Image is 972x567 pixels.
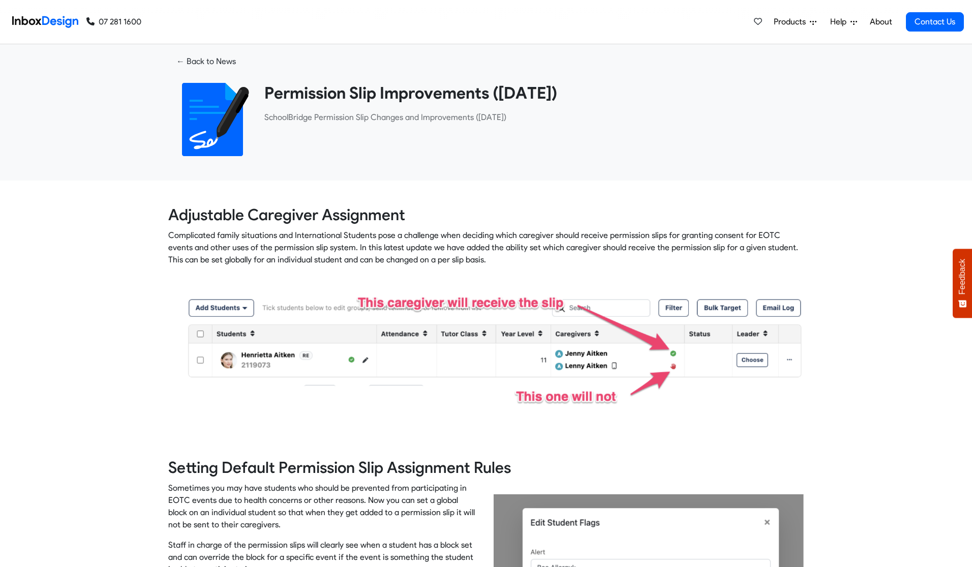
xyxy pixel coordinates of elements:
[264,83,796,103] heading: Permission Slip Improvements ([DATE])
[770,12,821,32] a: Products
[168,205,804,225] h3: Adjustable Caregiver Assignment
[264,111,796,124] p: ​SchoolBridge Permission Slip Changes and Improvements ([DATE])
[867,12,895,32] a: About
[168,52,244,71] a: ← Back to News
[830,16,850,28] span: Help
[86,16,141,28] a: 07 281 1600
[958,259,967,294] span: Feedback
[774,16,810,28] span: Products
[168,458,804,478] h3: Setting Default Permission Slip Assignment Rules
[168,229,804,266] p: Complicated family situations and International Students pose a challenge when deciding which car...
[180,286,816,417] img: Student Assignment
[953,249,972,318] button: Feedback - Show survey
[906,12,964,32] a: Contact Us
[168,482,478,531] p: Sometimes you may have students who should be prevented from participating in EOTC events due to ...
[176,83,249,156] img: 2022_01_18_icon_signature.svg
[826,12,861,32] a: Help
